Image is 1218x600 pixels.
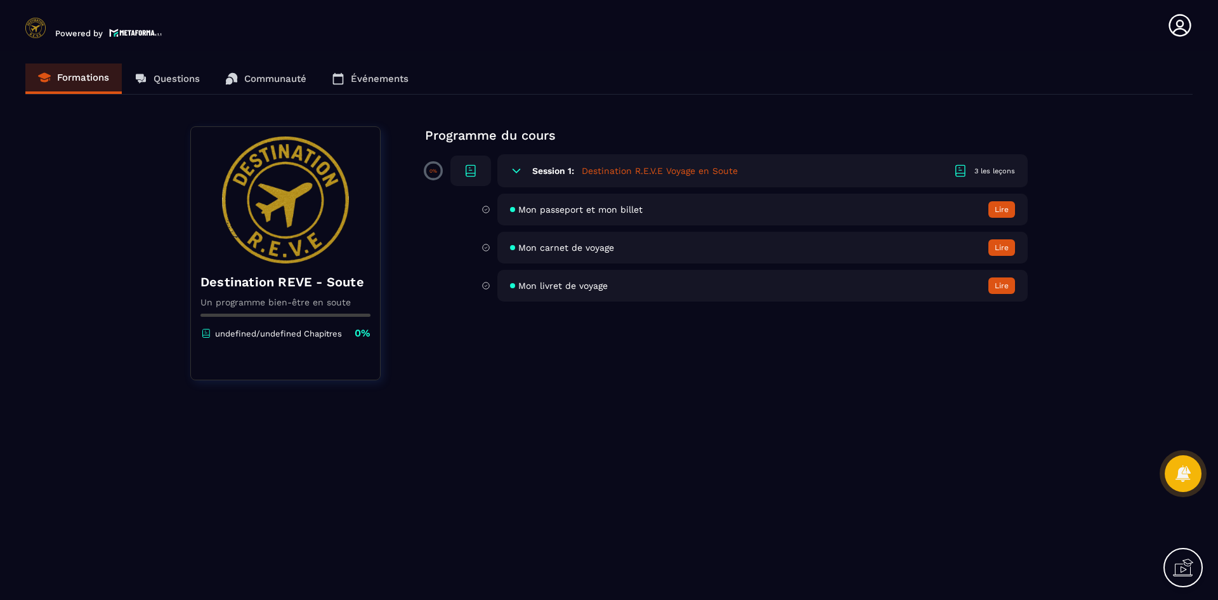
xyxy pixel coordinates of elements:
[109,27,162,38] img: logo
[355,326,370,340] p: 0%
[429,168,437,174] p: 0%
[518,204,643,215] span: Mon passeport et mon billet
[988,277,1015,294] button: Lire
[974,166,1015,176] div: 3 les leçons
[988,201,1015,218] button: Lire
[200,137,370,263] img: banner
[200,297,370,307] p: Un programme bien-être en soute
[25,18,46,38] img: logo-branding
[988,239,1015,256] button: Lire
[200,273,370,291] h4: Destination REVE - Soute
[582,164,738,177] h5: Destination R.E.V.E Voyage en Soute
[55,29,103,38] p: Powered by
[532,166,574,176] h6: Session 1:
[425,126,1028,144] p: Programme du cours
[215,329,342,338] p: undefined/undefined Chapitres
[518,281,608,291] span: Mon livret de voyage
[518,243,614,253] span: Mon carnet de voyage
